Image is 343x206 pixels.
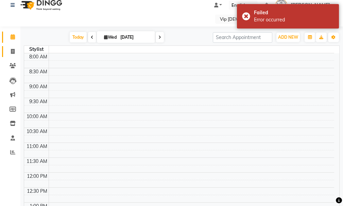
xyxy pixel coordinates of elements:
[28,68,49,75] div: 8:30 AM
[25,143,49,150] div: 11:00 AM
[291,2,330,9] span: [PERSON_NAME]
[28,83,49,90] div: 9:00 AM
[24,46,49,53] div: Stylist
[278,35,298,40] span: ADD NEW
[254,9,334,16] div: Failed
[70,32,87,42] span: Today
[25,128,49,135] div: 10:30 AM
[25,158,49,165] div: 11:30 AM
[102,35,118,40] span: Wed
[254,16,334,23] div: Error occurred
[25,173,49,180] div: 12:00 PM
[25,113,49,120] div: 10:00 AM
[213,32,272,43] input: Search Appointment
[28,53,49,60] div: 8:00 AM
[118,32,152,42] input: 2025-09-03
[25,188,49,195] div: 12:30 PM
[28,98,49,105] div: 9:30 AM
[276,33,300,42] button: ADD NEW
